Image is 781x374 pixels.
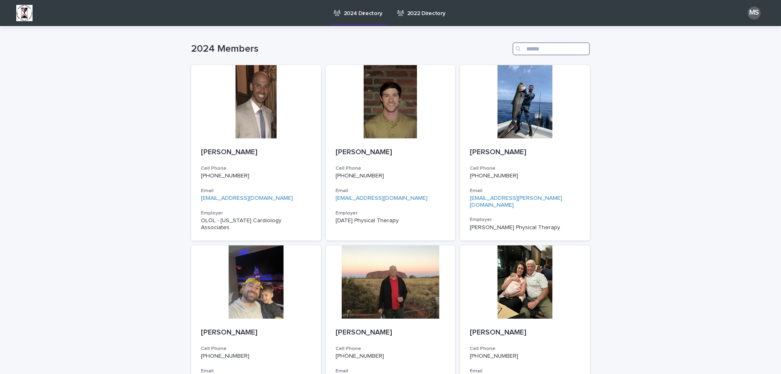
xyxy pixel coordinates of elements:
a: [PHONE_NUMBER] [336,173,384,179]
p: [PERSON_NAME] [201,148,311,157]
h3: Cell Phone [336,346,446,352]
h3: Employer [201,210,311,217]
a: [PHONE_NUMBER] [470,173,518,179]
h3: Email [470,188,580,194]
a: [EMAIL_ADDRESS][DOMAIN_NAME] [336,195,428,201]
h3: Employer [336,210,446,217]
div: MS [748,7,761,20]
h1: 2024 Members [191,43,509,55]
a: [PHONE_NUMBER] [470,353,518,359]
img: BsxibNoaTPe9uU9VL587 [16,5,33,21]
a: [EMAIL_ADDRESS][PERSON_NAME][DOMAIN_NAME] [470,195,562,208]
p: [PERSON_NAME] [470,148,580,157]
a: [EMAIL_ADDRESS][DOMAIN_NAME] [201,195,293,201]
p: [PERSON_NAME] Physical Therapy [470,224,580,231]
h3: Cell Phone [201,346,311,352]
p: OLOL - [US_STATE] Cardiology Associates [201,217,311,231]
a: [PERSON_NAME]Cell Phone[PHONE_NUMBER]Email[EMAIL_ADDRESS][PERSON_NAME][DOMAIN_NAME]Employer[PERSO... [460,65,590,241]
a: [PHONE_NUMBER] [201,353,249,359]
a: [PERSON_NAME]Cell Phone[PHONE_NUMBER]Email[EMAIL_ADDRESS][DOMAIN_NAME]EmployerOLOL - [US_STATE] C... [191,65,321,241]
h3: Cell Phone [201,165,311,172]
a: [PERSON_NAME]Cell Phone[PHONE_NUMBER]Email[EMAIL_ADDRESS][DOMAIN_NAME]Employer[DATE] Physical The... [326,65,456,241]
h3: Cell Phone [336,165,446,172]
p: [DATE] Physical Therapy [336,217,446,224]
a: [PHONE_NUMBER] [336,353,384,359]
p: [PERSON_NAME] [470,328,580,337]
h3: Cell Phone [470,165,580,172]
a: [PHONE_NUMBER] [201,173,249,179]
h3: Employer [470,217,580,223]
p: [PERSON_NAME] [336,148,446,157]
p: [PERSON_NAME] [336,328,446,337]
input: Search [513,42,590,55]
h3: Email [336,188,446,194]
h3: Cell Phone [470,346,580,352]
h3: Email [201,188,311,194]
p: [PERSON_NAME] [201,328,311,337]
